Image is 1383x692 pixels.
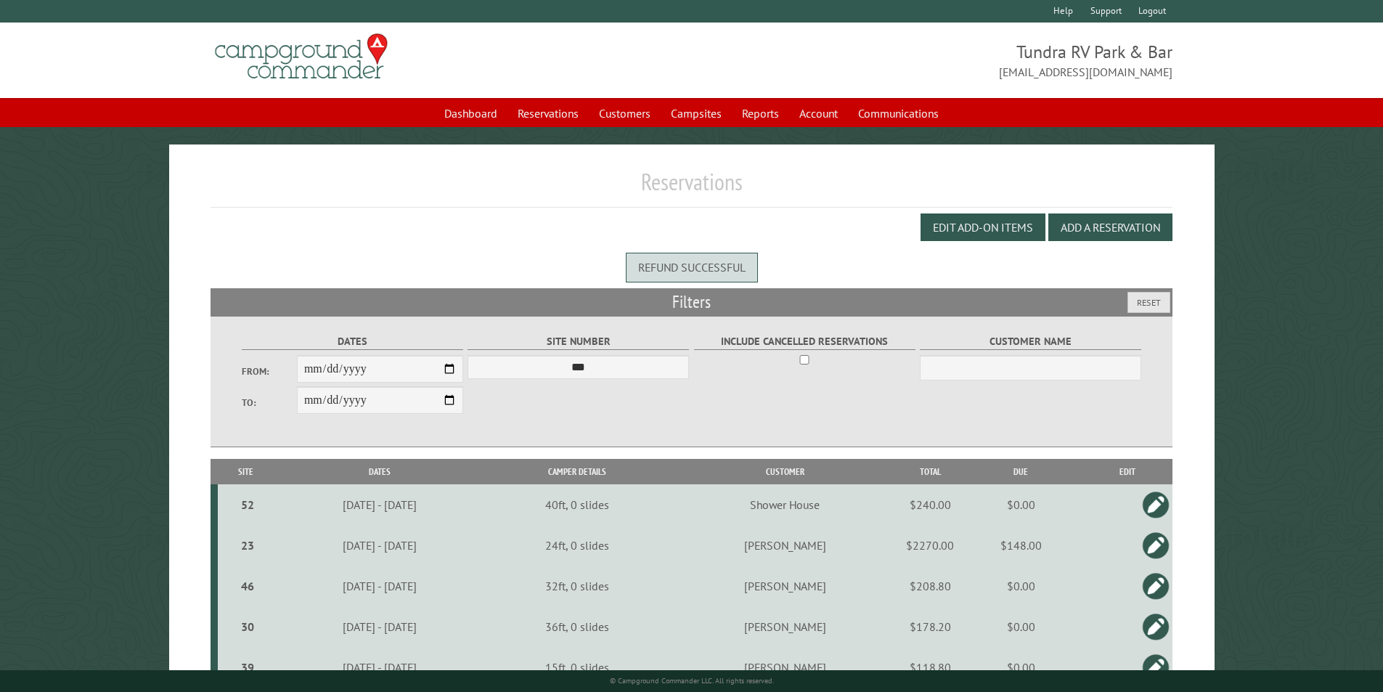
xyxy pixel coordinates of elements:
[242,396,297,410] label: To:
[626,253,758,282] div: Refund successful
[669,525,901,566] td: [PERSON_NAME]
[224,579,272,593] div: 46
[1082,459,1172,484] th: Edit
[277,538,483,553] div: [DATE] - [DATE]
[485,459,669,484] th: Camper Details
[485,647,669,688] td: 15ft, 0 slides
[901,525,959,566] td: $2270.00
[485,525,669,566] td: 24ft, 0 slides
[901,566,959,606] td: $208.80
[669,459,901,484] th: Customer
[242,365,297,378] label: From:
[224,660,272,675] div: 39
[901,459,959,484] th: Total
[959,647,1082,688] td: $0.00
[1127,292,1170,313] button: Reset
[901,484,959,525] td: $240.00
[485,606,669,647] td: 36ft, 0 slides
[211,168,1173,208] h1: Reservations
[669,566,901,606] td: [PERSON_NAME]
[692,40,1173,81] span: Tundra RV Park & Bar [EMAIL_ADDRESS][DOMAIN_NAME]
[959,566,1082,606] td: $0.00
[694,333,915,350] label: Include Cancelled Reservations
[590,99,659,127] a: Customers
[485,566,669,606] td: 32ft, 0 slides
[436,99,506,127] a: Dashboard
[218,459,274,484] th: Site
[277,497,483,512] div: [DATE] - [DATE]
[277,619,483,634] div: [DATE] - [DATE]
[669,484,901,525] td: Shower House
[849,99,947,127] a: Communications
[610,676,774,685] small: © Campground Commander LLC. All rights reserved.
[211,28,392,85] img: Campground Commander
[485,484,669,525] td: 40ft, 0 slides
[224,619,272,634] div: 30
[211,288,1173,316] h2: Filters
[959,484,1082,525] td: $0.00
[509,99,587,127] a: Reservations
[733,99,788,127] a: Reports
[901,606,959,647] td: $178.20
[1048,213,1172,241] button: Add a Reservation
[959,459,1082,484] th: Due
[242,333,463,350] label: Dates
[959,606,1082,647] td: $0.00
[277,579,483,593] div: [DATE] - [DATE]
[274,459,485,484] th: Dates
[669,647,901,688] td: [PERSON_NAME]
[901,647,959,688] td: $118.80
[921,213,1045,241] button: Edit Add-on Items
[224,497,272,512] div: 52
[920,333,1141,350] label: Customer Name
[669,606,901,647] td: [PERSON_NAME]
[277,660,483,675] div: [DATE] - [DATE]
[791,99,846,127] a: Account
[468,333,689,350] label: Site Number
[662,99,730,127] a: Campsites
[224,538,272,553] div: 23
[959,525,1082,566] td: $148.00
